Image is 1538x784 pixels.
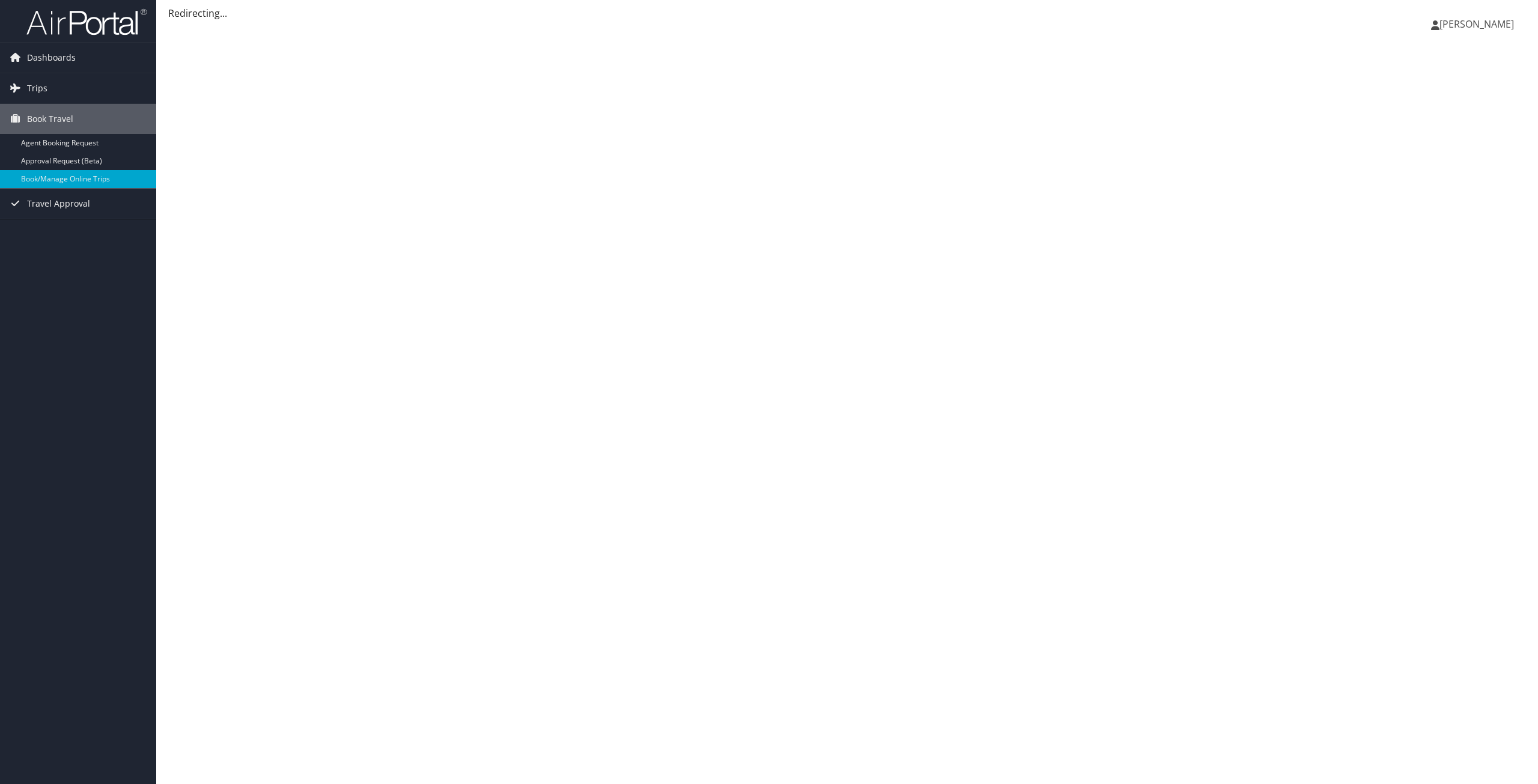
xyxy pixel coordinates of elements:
span: Book Travel [27,104,73,134]
span: Travel Approval [27,189,90,219]
span: Dashboards [27,43,76,73]
div: Redirecting... [168,6,1526,20]
img: airportal-logo.png [26,8,147,36]
span: [PERSON_NAME] [1439,17,1514,31]
a: [PERSON_NAME] [1431,6,1526,42]
span: Trips [27,73,47,103]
